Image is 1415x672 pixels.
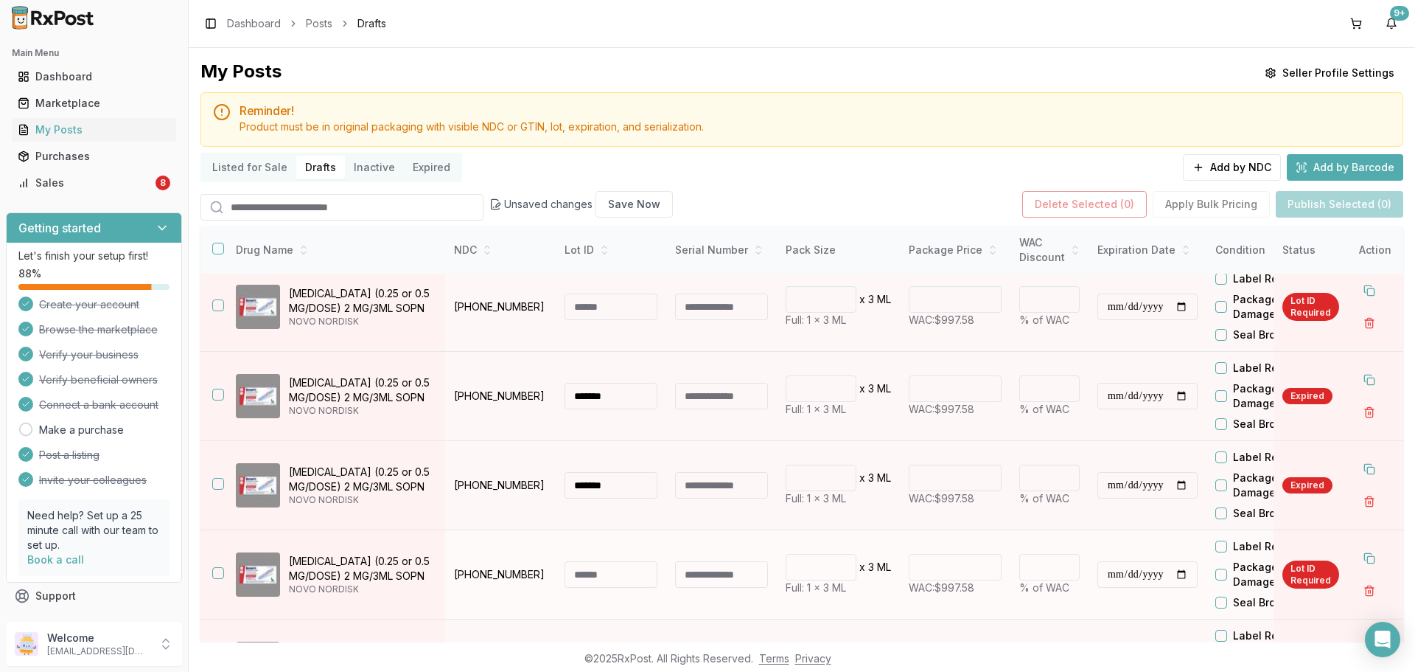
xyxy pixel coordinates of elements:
[909,581,974,594] span: WAC: $997.58
[454,389,547,403] p: [PHONE_NUMBER]
[1233,271,1307,286] label: Label Residue
[1287,154,1403,181] button: Add by Barcode
[357,16,386,31] span: Drafts
[18,176,153,190] div: Sales
[1019,235,1080,265] div: WAC Discount
[12,143,176,170] a: Purchases
[39,297,139,312] span: Create your account
[1233,595,1295,610] label: Seal Broken
[289,583,433,595] p: NOVO NORDISK
[12,47,176,59] h2: Main Menu
[1233,628,1307,643] label: Label Residue
[1233,506,1295,521] label: Seal Broken
[759,652,789,665] a: Terms
[156,176,170,190] div: 8
[786,492,846,505] span: Full: 1 x 3 ML
[909,492,974,505] span: WAC: $997.58
[859,381,865,396] p: x
[27,508,161,553] p: Need help? Set up a 25 minute call with our team to set up.
[289,316,433,328] p: NOVO NORDISK
[240,119,1391,134] div: Product must be in original packaging with visible NDC or GTIN, lot, expiration, and serialization.
[454,567,547,582] p: [PHONE_NUMBER]
[795,652,831,665] a: Privacy
[227,16,281,31] a: Dashboard
[454,299,547,314] p: [PHONE_NUMBER]
[12,90,176,117] a: Marketplace
[6,145,182,168] button: Purchases
[6,171,182,195] button: Sales8
[227,16,386,31] nav: breadcrumb
[1356,310,1383,336] button: Delete
[296,156,345,179] button: Drafts
[18,96,170,111] div: Marketplace
[786,581,846,594] span: Full: 1 x 3 ML
[12,63,176,90] a: Dashboard
[1282,388,1332,404] div: Expired
[6,118,182,142] button: My Posts
[1356,456,1383,482] button: Duplicate
[868,560,874,575] p: 3
[35,615,85,630] span: Feedback
[1390,6,1409,21] div: 9+
[236,553,280,597] img: Ozempic (0.25 or 0.5 MG/DOSE) 2 MG/3ML SOPN
[1273,226,1348,274] th: Status
[1282,477,1332,493] div: Expired
[454,478,547,493] p: [PHONE_NUMBER]
[489,191,673,218] div: Unsaved changes
[404,156,459,179] button: Expired
[289,494,433,506] p: NOVO NORDISK
[675,243,768,257] div: Serial Number
[203,156,296,179] button: Listed for Sale
[236,374,280,418] img: Ozempic (0.25 or 0.5 MG/DOSE) 2 MG/3ML SOPN
[18,219,101,237] h3: Getting started
[18,69,170,84] div: Dashboard
[289,405,433,417] p: NOVO NORDISK
[289,465,433,494] p: [MEDICAL_DATA] (0.25 or 0.5 MG/DOSE) 2 MG/3ML SOPN
[1233,361,1307,375] label: Label Residue
[786,314,846,326] span: Full: 1 x 3 ML
[345,156,404,179] button: Inactive
[1356,488,1383,515] button: Delete
[1380,12,1403,35] button: 9+
[859,560,865,575] p: x
[1233,471,1317,500] label: Package Damaged
[909,314,974,326] span: WAC: $997.58
[18,266,41,281] span: 88 %
[39,448,99,463] span: Post a listing
[18,249,170,263] p: Let's finish your setup first!
[1365,622,1400,657] div: Open Intercom Messenger
[6,91,182,115] button: Marketplace
[39,423,124,437] a: Make a purchase
[1019,492,1069,505] span: % of WAC
[1347,226,1403,274] th: Action
[1233,539,1307,554] label: Label Residue
[6,583,182,609] button: Support
[909,403,974,415] span: WAC: $997.58
[6,609,182,636] button: Feedback
[1233,328,1295,342] label: Seal Broken
[236,463,280,508] img: Ozempic (0.25 or 0.5 MG/DOSE) 2 MG/3ML SOPN
[859,471,865,485] p: x
[454,243,547,257] div: NDC
[289,286,433,316] p: [MEDICAL_DATA] (0.25 or 0.5 MG/DOSE) 2 MG/3ML SOPN
[27,553,84,566] a: Book a call
[859,292,865,307] p: x
[877,381,891,396] p: ML
[1183,154,1281,181] button: Add by NDC
[306,16,332,31] a: Posts
[18,149,170,164] div: Purchases
[1282,561,1339,589] div: Lot ID Required
[1233,417,1295,432] label: Seal Broken
[289,375,433,405] p: [MEDICAL_DATA] (0.25 or 0.5 MG/DOSE) 2 MG/3ML SOPN
[39,398,158,412] span: Connect a bank account
[18,122,170,137] div: My Posts
[565,243,657,257] div: Lot ID
[868,292,874,307] p: 3
[595,191,673,218] button: Save Now
[786,403,846,415] span: Full: 1 x 3 ML
[39,322,158,337] span: Browse the marketplace
[12,117,176,143] a: My Posts
[47,645,150,657] p: [EMAIL_ADDRESS][DOMAIN_NAME]
[1206,226,1317,274] th: Condition
[1019,314,1069,326] span: % of WAC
